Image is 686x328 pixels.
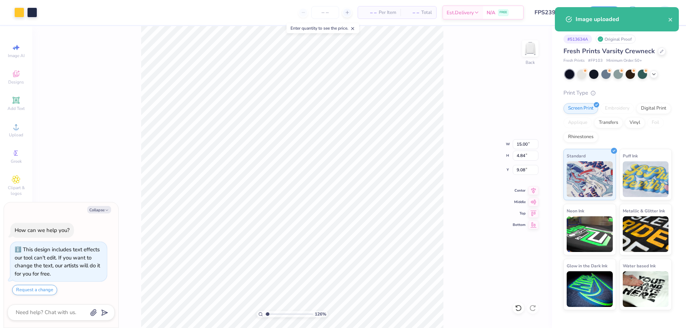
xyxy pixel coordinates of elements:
div: Vinyl [625,117,645,128]
span: Top [513,211,526,216]
div: Digital Print [636,103,671,114]
div: Foil [647,117,664,128]
span: Fresh Prints [563,58,585,64]
img: Neon Ink [567,216,613,252]
div: Applique [563,117,592,128]
span: N/A [487,9,495,16]
span: Minimum Order: 50 + [606,58,642,64]
input: – – [311,6,339,19]
div: Back [526,59,535,66]
img: Metallic & Glitter Ink [623,216,669,252]
span: FREE [499,10,507,15]
div: This design includes text effects our tool can't edit. If you want to change the text, our artist... [15,246,100,277]
span: Est. Delivery [447,9,474,16]
input: Untitled Design [529,5,582,20]
div: Print Type [563,89,672,97]
button: close [668,15,673,24]
span: Upload [9,132,23,138]
span: Bottom [513,222,526,227]
img: Standard [567,161,613,197]
div: Screen Print [563,103,598,114]
div: Rhinestones [563,132,598,142]
span: Per Item [379,9,396,16]
div: Enter quantity to see the price. [287,23,359,33]
span: Middle [513,200,526,205]
span: Fresh Prints Varsity Crewneck [563,47,655,55]
span: Total [421,9,432,16]
span: Neon Ink [567,207,584,215]
div: Original Proof [596,35,636,44]
span: # FP103 [588,58,603,64]
div: # 513634A [563,35,592,44]
span: Center [513,188,526,193]
div: Image uploaded [576,15,668,24]
span: Water based Ink [623,262,656,269]
span: – – [362,9,377,16]
span: Designs [8,79,24,85]
span: Greek [11,158,22,164]
span: – – [405,9,419,16]
div: Embroidery [600,103,634,114]
span: Standard [567,152,586,160]
img: Back [523,41,537,56]
span: 126 % [315,311,326,317]
span: Glow in the Dark Ink [567,262,607,269]
span: Add Text [8,106,25,111]
button: Collapse [87,206,111,213]
button: Request a change [12,285,57,295]
div: How can we help you? [15,227,70,234]
img: Water based Ink [623,271,669,307]
span: Puff Ink [623,152,638,160]
span: Metallic & Glitter Ink [623,207,665,215]
div: Transfers [594,117,623,128]
img: Puff Ink [623,161,669,197]
img: Glow in the Dark Ink [567,271,613,307]
span: Image AI [8,53,25,59]
span: Clipart & logos [4,185,29,196]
